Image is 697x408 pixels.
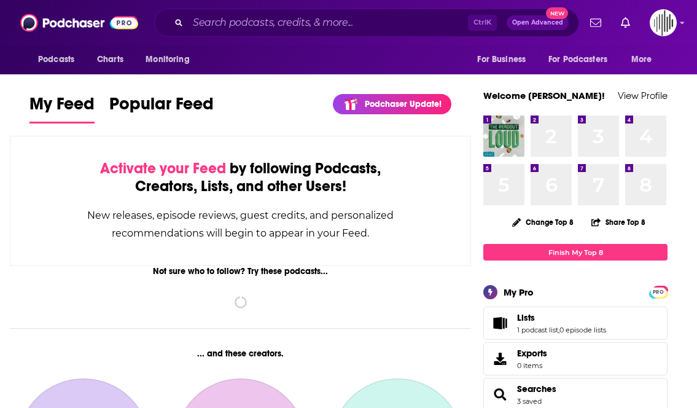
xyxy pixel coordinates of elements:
span: Exports [517,348,547,359]
button: open menu [137,48,205,71]
img: Podchaser - Follow, Share and Rate Podcasts [20,11,138,34]
span: Exports [488,350,512,367]
div: Not sure who to follow? Try these podcasts... [10,266,471,277]
div: Search podcasts, credits, & more... [154,9,579,37]
div: by following Podcasts, Creators, Lists, and other Users! [72,160,409,195]
a: Welcome [PERSON_NAME]! [483,90,605,101]
span: Charts [97,51,123,68]
a: Searches [488,386,512,403]
span: , [558,326,559,334]
span: Activate your Feed [100,159,226,178]
button: Share Top 8 [591,210,646,234]
span: Logged in as gpg2 [650,9,677,36]
a: 3 saved [517,397,542,406]
p: Podchaser Update! [365,99,442,109]
span: For Podcasters [548,51,607,68]
div: My Pro [504,286,534,298]
a: PRO [651,287,666,296]
span: New [546,7,568,19]
span: Lists [483,307,668,340]
span: More [631,51,652,68]
div: ... and these creators. [10,348,471,359]
img: The Readout Loud [483,116,524,157]
a: Charts [89,48,131,71]
span: Ctrl K [468,15,497,31]
span: Monitoring [146,51,189,68]
a: View Profile [618,90,668,101]
a: Searches [517,383,556,394]
span: Open Advanced [512,20,563,26]
div: New releases, episode reviews, guest credits, and personalized recommendations will begin to appe... [72,206,409,242]
a: Show notifications dropdown [585,12,606,33]
img: User Profile [650,9,677,36]
a: Exports [483,342,668,375]
button: Change Top 8 [505,214,581,230]
a: My Feed [29,93,95,124]
span: Popular Feed [109,93,214,122]
button: open menu [540,48,625,71]
span: For Business [477,51,526,68]
a: Lists [488,315,512,332]
button: open menu [469,48,541,71]
span: Lists [517,312,535,323]
a: 1 podcast list [517,326,558,334]
a: Show notifications dropdown [616,12,635,33]
a: Lists [517,312,606,323]
span: Podcasts [38,51,74,68]
span: My Feed [29,93,95,122]
a: Finish My Top 8 [483,244,668,261]
button: open menu [29,48,90,71]
a: Popular Feed [109,93,214,124]
input: Search podcasts, credits, & more... [188,13,468,33]
button: open menu [623,48,668,71]
button: Open AdvancedNew [507,15,569,30]
span: 0 items [517,361,547,370]
a: 0 episode lists [559,326,606,334]
button: Show profile menu [650,9,677,36]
